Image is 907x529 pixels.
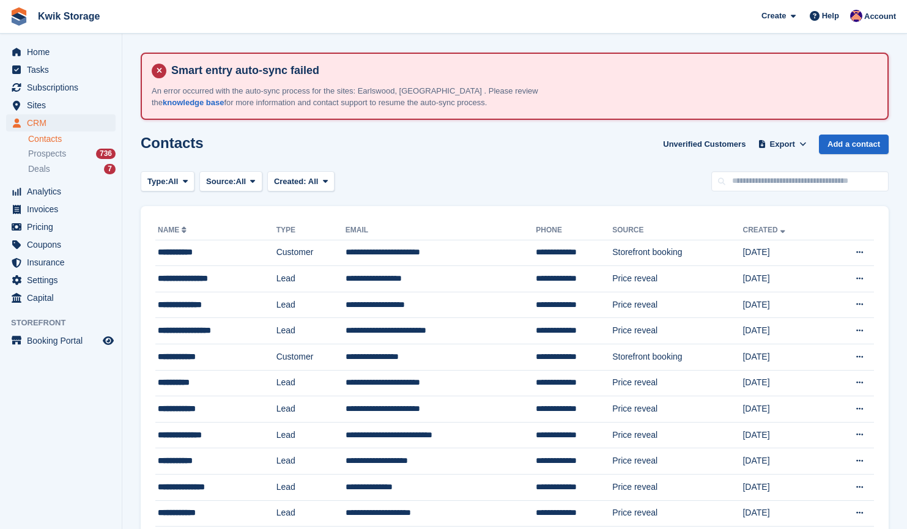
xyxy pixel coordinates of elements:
td: Storefront booking [612,240,742,266]
td: [DATE] [742,500,826,527]
td: [DATE] [742,318,826,344]
span: All [308,177,319,186]
a: Created [742,226,787,234]
span: Pricing [27,218,100,235]
span: Storefront [11,317,122,329]
td: Price reveal [612,370,742,396]
a: Name [158,226,189,234]
button: Source: All [199,171,262,191]
a: menu [6,332,116,349]
td: Customer [276,240,346,266]
button: Type: All [141,171,194,191]
td: [DATE] [742,370,826,396]
div: 7 [104,164,116,174]
span: All [236,176,246,188]
span: Help [822,10,839,22]
a: menu [6,236,116,253]
span: Coupons [27,236,100,253]
td: Price reveal [612,448,742,475]
a: menu [6,43,116,61]
td: Lead [276,422,346,448]
span: Type: [147,176,168,188]
td: Lead [276,500,346,527]
td: [DATE] [742,266,826,292]
a: knowledge base [163,98,224,107]
h4: Smart entry auto-sync failed [166,64,878,78]
td: Price reveal [612,500,742,527]
span: Created: [274,177,306,186]
span: Source: [206,176,235,188]
a: menu [6,114,116,131]
a: Add a contact [819,135,889,155]
a: menu [6,254,116,271]
a: Prospects 736 [28,147,116,160]
span: Deals [28,163,50,175]
a: Deals 7 [28,163,116,176]
td: Lead [276,370,346,396]
span: Analytics [27,183,100,200]
td: [DATE] [742,344,826,371]
span: Prospects [28,148,66,160]
td: Price reveal [612,266,742,292]
th: Type [276,221,346,240]
th: Phone [536,221,612,240]
span: Invoices [27,201,100,218]
a: menu [6,79,116,96]
img: Jade Stanley [850,10,862,22]
td: Price reveal [612,292,742,318]
button: Created: All [267,171,335,191]
td: Price reveal [612,396,742,423]
td: Lead [276,318,346,344]
th: Source [612,221,742,240]
a: menu [6,201,116,218]
td: [DATE] [742,448,826,475]
td: Lead [276,448,346,475]
a: menu [6,61,116,78]
p: An error occurred with the auto-sync process for the sites: Earlswood, [GEOGRAPHIC_DATA] . Please... [152,85,580,109]
a: Unverified Customers [658,135,750,155]
td: Storefront booking [612,344,742,371]
a: menu [6,97,116,114]
span: Sites [27,97,100,114]
span: Insurance [27,254,100,271]
td: [DATE] [742,292,826,318]
span: CRM [27,114,100,131]
span: Create [761,10,786,22]
td: [DATE] [742,240,826,266]
td: Price reveal [612,475,742,501]
th: Email [346,221,536,240]
a: menu [6,289,116,306]
td: Lead [276,475,346,501]
button: Export [755,135,809,155]
span: Home [27,43,100,61]
td: Lead [276,396,346,423]
a: menu [6,183,116,200]
span: Capital [27,289,100,306]
a: menu [6,218,116,235]
td: Lead [276,266,346,292]
a: Preview store [101,333,116,348]
td: Customer [276,344,346,371]
h1: Contacts [141,135,204,151]
td: [DATE] [742,475,826,501]
img: stora-icon-8386f47178a22dfd0bd8f6a31ec36ba5ce8667c1dd55bd0f319d3a0aa187defe.svg [10,7,28,26]
a: menu [6,272,116,289]
span: Booking Portal [27,332,100,349]
div: 736 [96,149,116,159]
td: Price reveal [612,318,742,344]
td: Lead [276,292,346,318]
td: [DATE] [742,396,826,423]
span: Account [864,10,896,23]
a: Kwik Storage [33,6,105,26]
span: Subscriptions [27,79,100,96]
span: Tasks [27,61,100,78]
span: Export [770,138,795,150]
span: Settings [27,272,100,289]
td: [DATE] [742,422,826,448]
span: All [168,176,179,188]
td: Price reveal [612,422,742,448]
a: Contacts [28,133,116,145]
